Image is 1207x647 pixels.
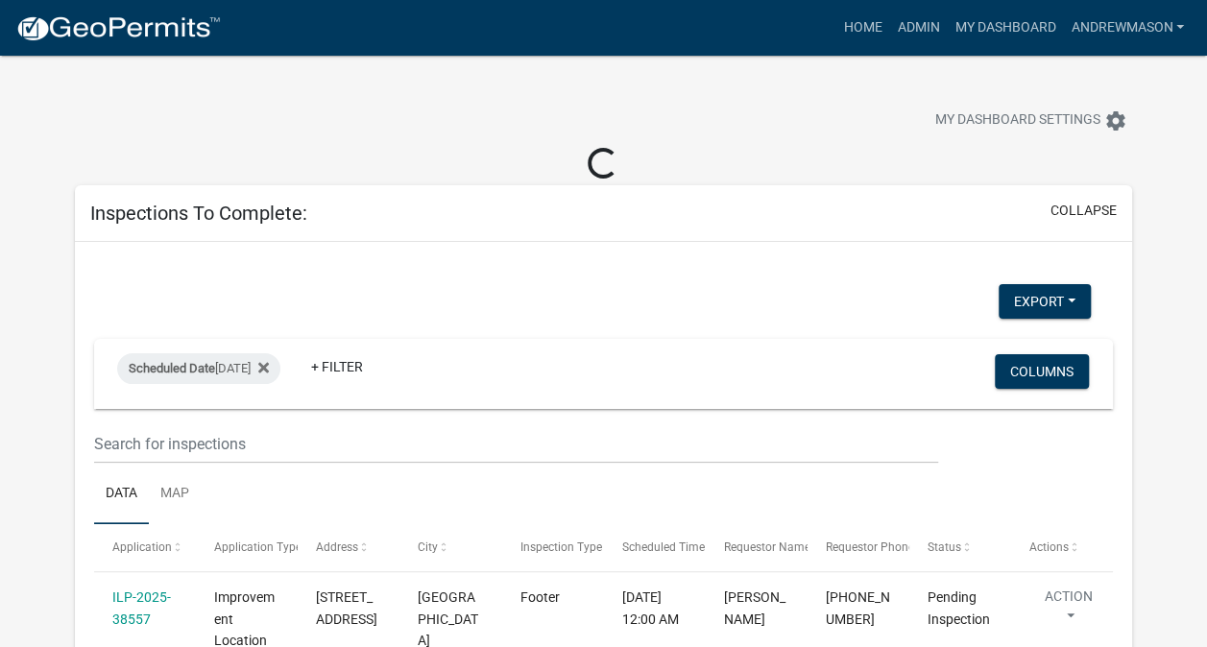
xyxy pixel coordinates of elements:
span: My Dashboard Settings [935,109,1100,132]
span: Inspection Type [519,540,601,554]
span: Scheduled Date [129,361,215,375]
button: Export [999,284,1091,319]
button: Columns [995,354,1089,389]
h5: Inspections To Complete: [90,202,307,225]
datatable-header-cell: Status [909,524,1011,570]
span: Footer [519,589,559,605]
div: [DATE] [117,353,280,384]
span: Actions [1029,540,1069,554]
span: Requestor Phone [826,540,914,554]
datatable-header-cell: Address [298,524,399,570]
button: collapse [1050,201,1117,221]
span: Application [112,540,172,554]
a: Map [149,464,201,525]
span: 09/09/2025, 12:00 AM [622,589,679,627]
span: 7274 GOAT HOLLOW RD [316,589,377,627]
datatable-header-cell: Application Type [196,524,298,570]
a: Home [835,10,889,46]
span: Scheduled Time [622,540,705,554]
datatable-header-cell: Application [94,524,196,570]
span: Status [928,540,961,554]
button: Action [1029,587,1108,635]
a: My Dashboard [947,10,1063,46]
span: 317-749-2227 [826,589,890,627]
a: ILP-2025-38557 [112,589,171,627]
span: Pending Inspection [928,589,990,627]
input: Search for inspections [94,424,938,464]
datatable-header-cell: Scheduled Time [603,524,705,570]
datatable-header-cell: City [399,524,501,570]
button: My Dashboard Settingssettings [920,102,1143,139]
a: AndrewMason [1063,10,1192,46]
span: Requestor Name [724,540,810,554]
a: + Filter [296,349,378,384]
span: City [418,540,438,554]
datatable-header-cell: Requestor Name [705,524,807,570]
span: Address [316,540,358,554]
span: DANNY ROSE [724,589,785,627]
datatable-header-cell: Inspection Type [501,524,603,570]
span: Application Type [214,540,302,554]
i: settings [1104,109,1127,132]
datatable-header-cell: Requestor Phone [808,524,909,570]
a: Admin [889,10,947,46]
datatable-header-cell: Actions [1011,524,1113,570]
a: Data [94,464,149,525]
